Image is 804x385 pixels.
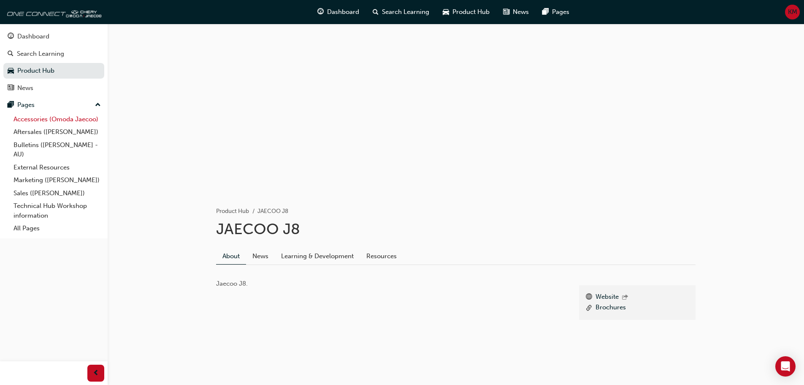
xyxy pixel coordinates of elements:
span: Jaecoo J8. [216,280,248,287]
span: pages-icon [8,101,14,109]
span: guage-icon [317,7,324,17]
a: Website [596,292,619,303]
div: Pages [17,100,35,110]
a: pages-iconPages [536,3,576,21]
span: search-icon [8,50,14,58]
span: news-icon [8,85,14,92]
span: Product Hub [452,7,490,17]
a: Learning & Development [275,248,360,264]
a: News [3,80,104,96]
a: car-iconProduct Hub [436,3,496,21]
button: Pages [3,97,104,113]
a: External Resources [10,161,104,174]
img: oneconnect [4,3,101,20]
span: outbound-icon [622,294,628,301]
span: Pages [552,7,569,17]
span: up-icon [95,100,101,111]
div: News [17,83,33,93]
button: KM [785,5,800,19]
span: news-icon [503,7,509,17]
a: Product Hub [216,208,249,215]
h1: JAECOO J8 [216,220,696,238]
a: All Pages [10,222,104,235]
span: www-icon [586,292,592,303]
span: car-icon [443,7,449,17]
a: Accessories (Omoda Jaecoo) [10,113,104,126]
div: Dashboard [17,32,49,41]
span: Search Learning [382,7,429,17]
button: DashboardSearch LearningProduct HubNews [3,27,104,97]
a: Dashboard [3,29,104,44]
a: Bulletins ([PERSON_NAME] - AU) [10,139,104,161]
span: car-icon [8,67,14,75]
a: Sales ([PERSON_NAME]) [10,187,104,200]
a: guage-iconDashboard [311,3,366,21]
a: Technical Hub Workshop information [10,199,104,222]
span: link-icon [586,303,592,313]
span: KM [788,7,797,17]
span: pages-icon [542,7,549,17]
span: prev-icon [93,368,99,379]
a: search-iconSearch Learning [366,3,436,21]
a: News [246,248,275,264]
span: Dashboard [327,7,359,17]
a: Aftersales ([PERSON_NAME]) [10,126,104,139]
a: Resources [360,248,403,264]
a: Product Hub [3,63,104,79]
span: guage-icon [8,33,14,41]
div: Open Intercom Messenger [775,356,796,377]
a: Brochures [596,303,626,313]
span: search-icon [373,7,379,17]
div: Search Learning [17,49,64,59]
a: news-iconNews [496,3,536,21]
a: Search Learning [3,46,104,62]
span: News [513,7,529,17]
a: Marketing ([PERSON_NAME]) [10,174,104,187]
li: JAECOO J8 [257,207,288,216]
a: About [216,248,246,265]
